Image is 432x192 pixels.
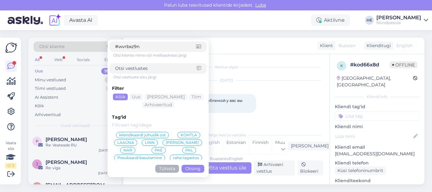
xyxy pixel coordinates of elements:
div: Re: viga [46,165,118,171]
span: Juri Vask [46,159,87,165]
span: Offline [390,61,417,68]
div: [DATE] [130,77,323,83]
div: 0 [106,85,115,92]
span: Ростік Лагутін [46,137,87,142]
span: Luba [253,2,268,8]
div: [DATE] 11:24 [99,148,118,153]
span: kliendikaardi juhuslik ost [119,133,166,137]
p: Kliendi nimi [335,123,419,130]
div: Re: Veateade RU [46,142,118,148]
div: Russian to English [210,156,243,162]
span: NAR [123,148,132,152]
div: Vestlus algas [130,64,323,70]
span: Uued vestlused [60,123,90,128]
div: Aktiivne [311,15,350,26]
div: Küsi telefoninumbrit [335,166,386,175]
div: # kod66x8d [350,61,390,69]
p: Kliendi email [335,144,419,151]
div: Uus [35,68,43,74]
span: J [36,162,38,166]
div: Vaata siia [5,140,16,169]
div: HE [365,16,374,25]
div: [PERSON_NAME] [376,15,421,20]
div: Valige keel ja vastake [130,132,323,138]
a: [PERSON_NAME]Mündipesula [376,15,428,25]
span: Otsi kliente [39,43,65,50]
input: Otsi vestlustes [115,65,197,72]
p: Klienditeekond [335,177,419,184]
div: Võta vestlus üle [201,162,251,174]
span: Muu [275,139,285,145]
span: English [396,42,413,49]
input: Otsi kliente [115,43,196,50]
input: Filtreeri tag'idega [112,122,204,129]
div: Arhiveeri vestlus [254,160,295,176]
span: Russian [338,42,355,49]
div: Blokeeri [298,160,323,176]
div: Kõik [35,103,44,109]
img: explore-ai [48,14,61,27]
div: Estonian [223,138,249,154]
div: Filter [112,85,204,92]
span: Р [36,139,39,144]
div: [DATE] 10:55 [98,171,118,176]
div: 99+ [101,68,115,74]
span: LAAGNA [117,141,134,145]
div: Web [53,56,64,64]
div: English [200,138,223,154]
div: Klient [318,42,333,49]
span: Pesukaardi kasutamine [117,156,162,160]
img: Askly Logo [5,43,17,53]
div: Otsi vestluste sisu järgi [113,74,207,80]
div: Arhiveeritud [35,112,61,118]
div: Tag'id [112,114,204,121]
p: Kliendi telefon [335,160,419,166]
div: Email [103,56,116,64]
p: Kliendi tag'id [335,103,419,110]
div: Klienditugi [364,42,391,49]
input: Lisa nimi [335,133,412,140]
div: Kõik [113,94,128,100]
p: [EMAIL_ADDRESS][DOMAIN_NAME] [335,151,419,157]
div: Finnish [249,138,272,154]
div: All [34,56,41,64]
div: [PERSON_NAME] [288,143,329,149]
div: Minu vestlused [35,77,66,83]
div: Kliendi info [335,94,419,100]
div: Otsi kliente nime või meiliaadressi järgi [113,53,207,58]
a: Avasta AI [64,15,98,26]
div: AI Assistent [35,94,58,101]
div: 0 / 3 [5,163,16,169]
div: [GEOGRAPHIC_DATA], [GEOGRAPHIC_DATA] [337,75,413,88]
div: Tiimi vestlused [35,85,66,92]
span: k [340,63,343,68]
div: 16 [105,77,115,83]
span: tugi@myndipesula.eu [46,182,111,188]
div: Mündipesula [376,20,421,25]
input: Lisa tag [335,111,419,121]
div: Socials [76,56,91,64]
